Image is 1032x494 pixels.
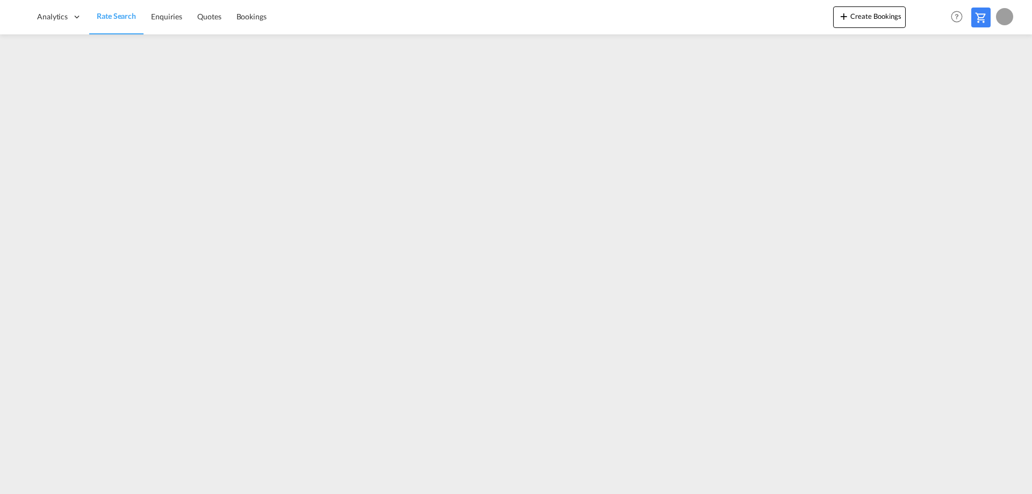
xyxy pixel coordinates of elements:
span: Rate Search [97,11,136,20]
span: Enquiries [151,12,182,21]
span: Bookings [236,12,267,21]
span: Analytics [37,11,68,22]
div: Help [948,8,971,27]
md-icon: icon-plus 400-fg [837,10,850,23]
span: Quotes [197,12,221,21]
span: Help [948,8,966,26]
button: icon-plus 400-fgCreate Bookings [833,6,906,28]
